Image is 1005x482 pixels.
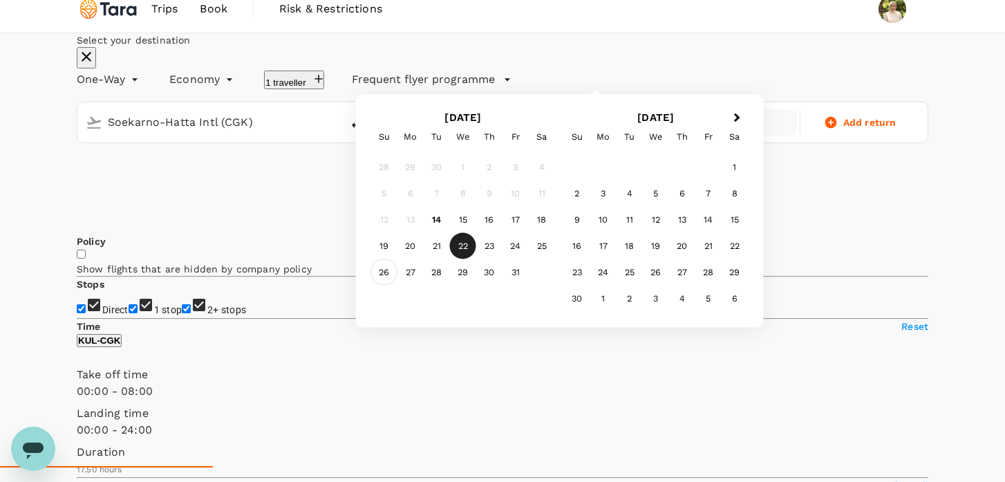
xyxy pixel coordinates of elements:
div: Choose Sunday, November 2nd, 2025 [564,180,590,207]
div: Choose Wednesday, October 29th, 2025 [450,259,476,286]
div: Not available Sunday, October 12th, 2025 [371,207,397,233]
div: Choose Wednesday, November 19th, 2025 [643,233,669,259]
button: 1 traveller [264,71,324,89]
div: Month November, 2025 [564,154,748,312]
div: Choose Saturday, November 15th, 2025 [722,207,748,233]
span: 2+ stops [207,304,246,315]
div: Not available Monday, September 29th, 2025 [397,154,424,180]
div: Sunday [371,124,397,150]
strong: Stops [77,279,104,290]
button: Open [332,120,335,123]
p: Show flights that are hidden by company policy [77,262,928,276]
div: Saturday [529,124,555,150]
div: Choose Wednesday, October 22nd, 2025 [450,233,476,259]
div: Friday [502,124,529,150]
div: One-Way [77,68,142,91]
div: Not available Tuesday, October 7th, 2025 [424,180,450,207]
div: Choose Friday, October 31st, 2025 [502,259,529,286]
div: Choose Saturday, October 18th, 2025 [529,207,555,233]
div: Choose Saturday, December 6th, 2025 [722,286,748,312]
div: Not available Monday, October 13th, 2025 [397,207,424,233]
div: Thursday [669,124,695,150]
input: 2+ stops [182,304,191,313]
div: Choose Friday, November 28th, 2025 [695,259,722,286]
div: Choose Friday, November 7th, 2025 [695,180,722,207]
div: Choose Monday, November 24th, 2025 [590,259,617,286]
span: Add return [843,115,896,129]
div: Choose Friday, December 5th, 2025 [695,286,722,312]
div: Not available Sunday, September 28th, 2025 [371,154,397,180]
span: Trips [151,1,178,17]
div: Not available Thursday, October 2nd, 2025 [476,154,502,180]
div: Choose Thursday, October 30th, 2025 [476,259,502,286]
div: Choose Tuesday, November 25th, 2025 [617,259,643,286]
div: Choose Friday, November 21st, 2025 [695,233,722,259]
p: Duration [77,444,928,461]
div: Choose Friday, November 14th, 2025 [695,207,722,233]
p: Frequent flyer programme [352,71,495,88]
div: Not available Wednesday, October 8th, 2025 [450,180,476,207]
p: Time [77,319,101,333]
p: KUL - CGK [78,335,120,346]
input: 1 stop [129,304,138,313]
div: Not available Wednesday, October 1st, 2025 [450,154,476,180]
div: Choose Tuesday, October 28th, 2025 [424,259,450,286]
div: Not available Saturday, October 11th, 2025 [529,180,555,207]
button: delete [341,106,375,140]
div: Choose Wednesday, October 15th, 2025 [450,207,476,233]
span: Book [200,1,227,17]
p: Landing time [77,405,928,422]
div: Saturday [722,124,748,150]
div: Choose Tuesday, December 2nd, 2025 [617,286,643,312]
input: Depart from [108,111,312,133]
div: Choose Wednesday, December 3rd, 2025 [643,286,669,312]
div: Choose Monday, November 3rd, 2025 [590,180,617,207]
div: Thursday [476,124,502,150]
div: Choose Sunday, October 19th, 2025 [371,233,397,259]
div: Choose Friday, October 24th, 2025 [502,233,529,259]
span: 00:00 - 08:00 [77,384,153,398]
div: Choose Thursday, December 4th, 2025 [669,286,695,312]
span: Risk & Restrictions [279,1,382,17]
div: Choose Saturday, October 25th, 2025 [529,233,555,259]
div: Choose Sunday, November 30th, 2025 [564,286,590,312]
iframe: Button to launch messaging window [11,427,55,471]
div: Choose Tuesday, October 14th, 2025 [424,207,450,233]
div: Choose Saturday, November 22nd, 2025 [722,233,748,259]
div: Choose Sunday, October 26th, 2025 [371,259,397,286]
div: Choose Saturday, November 8th, 2025 [722,180,748,207]
div: Choose Sunday, November 23rd, 2025 [564,259,590,286]
div: Select your destination [77,33,928,47]
div: Choose Monday, November 10th, 2025 [590,207,617,233]
input: Direct [77,304,86,313]
div: Choose Monday, October 27th, 2025 [397,259,424,286]
div: Choose Saturday, November 29th, 2025 [722,259,748,286]
div: Economy [169,68,236,91]
div: Choose Monday, October 20th, 2025 [397,233,424,259]
div: Tuesday [617,124,643,150]
div: Monday [397,124,424,150]
div: Choose Thursday, November 20th, 2025 [669,233,695,259]
div: Not available Monday, October 6th, 2025 [397,180,424,207]
div: Choose Friday, October 17th, 2025 [502,207,529,233]
h2: [DATE] [559,111,752,124]
p: Take off time [77,367,928,383]
div: Choose Wednesday, November 26th, 2025 [643,259,669,286]
div: Choose Monday, December 1st, 2025 [590,286,617,312]
div: Wednesday [450,124,476,150]
div: Month October, 2025 [371,154,555,286]
div: Not available Saturday, October 4th, 2025 [529,154,555,180]
div: Choose Thursday, November 27th, 2025 [669,259,695,286]
div: Choose Tuesday, November 4th, 2025 [617,180,643,207]
div: Choose Tuesday, November 11th, 2025 [617,207,643,233]
div: Choose Saturday, November 1st, 2025 [722,154,748,180]
div: Wednesday [643,124,669,150]
div: Choose Thursday, November 6th, 2025 [669,180,695,207]
span: 00:00 - 24:00 [77,423,152,436]
div: Choose Thursday, October 23rd, 2025 [476,233,502,259]
div: Choose Tuesday, October 21st, 2025 [424,233,450,259]
div: Choose Sunday, November 9th, 2025 [564,207,590,233]
span: 17.50 hours [77,465,122,474]
div: Friday [695,124,722,150]
p: Reset [901,319,928,333]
